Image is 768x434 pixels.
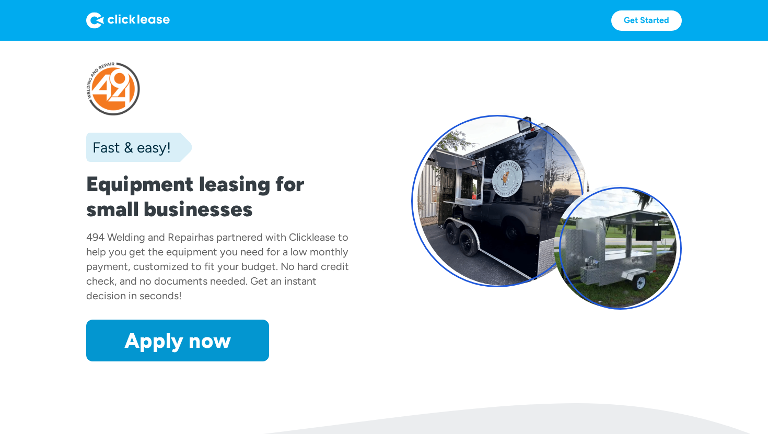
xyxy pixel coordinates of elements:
[86,137,171,158] div: Fast & easy!
[86,171,357,221] h1: Equipment leasing for small businesses
[86,12,170,29] img: Logo
[86,320,269,361] a: Apply now
[611,10,682,31] a: Get Started
[86,231,349,302] div: has partnered with Clicklease to help you get the equipment you need for a low monthly payment, c...
[86,231,198,243] div: 494 Welding and Repair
